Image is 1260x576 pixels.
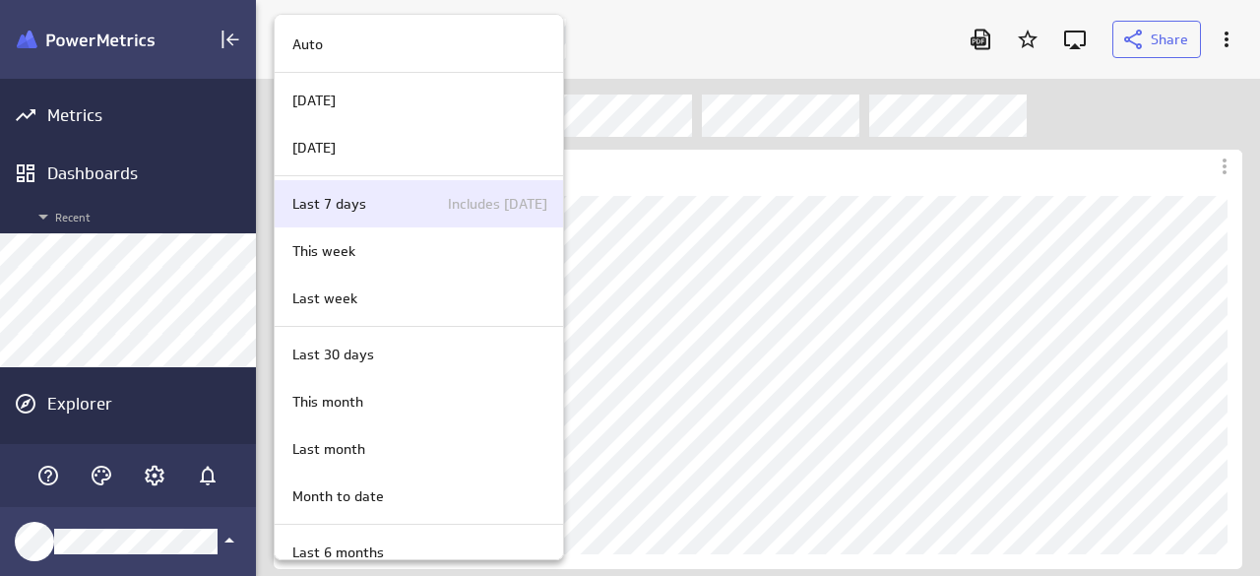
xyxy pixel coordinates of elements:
p: Last 6 months [292,543,384,563]
p: Last month [292,439,365,460]
div: Last 30 days [275,331,563,378]
p: [DATE] [292,91,336,111]
div: This month [275,378,563,425]
div: Month to date [275,473,563,520]
p: This month [292,392,363,413]
p: Last 7 days [292,194,366,215]
div: Auto [275,21,563,68]
div: Last 7 days [275,180,563,227]
div: Yesterday [275,124,563,171]
p: Last 30 days [292,345,374,365]
p: [DATE] [292,138,336,159]
div: This week [275,227,563,275]
div: Last week [275,275,563,322]
div: Last month [275,425,563,473]
div: Today [275,77,563,124]
p: Month to date [292,486,384,507]
p: This week [292,241,355,262]
p: Auto [292,34,323,55]
p: Includes [DATE] [422,194,547,215]
p: Last week [292,288,357,309]
div: Last 6 months [275,529,563,576]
